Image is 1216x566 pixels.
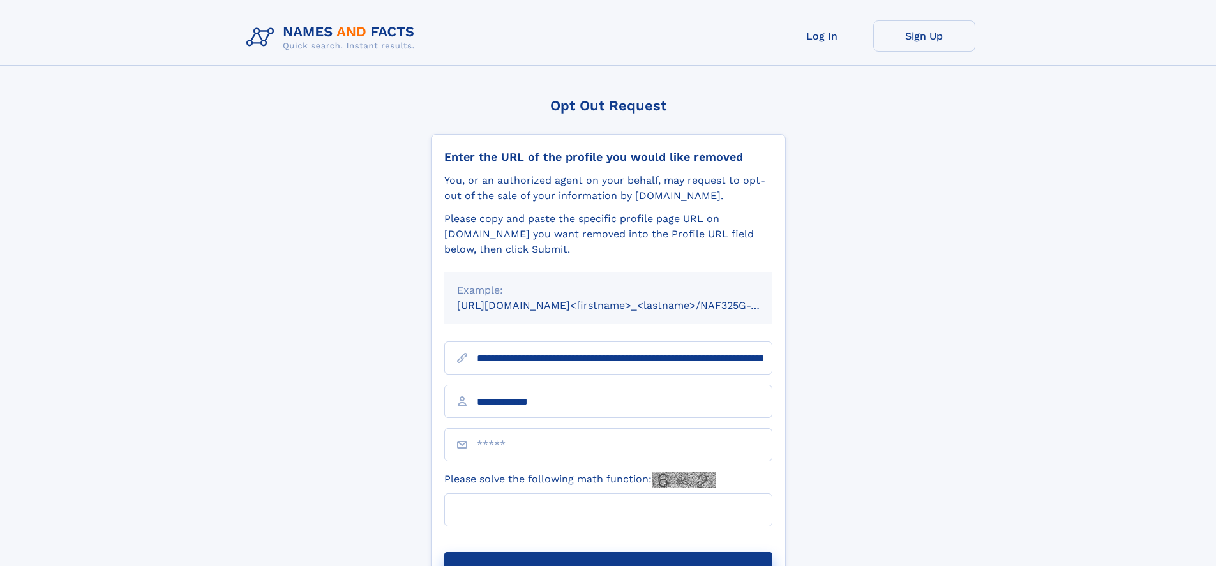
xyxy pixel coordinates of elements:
a: Log In [771,20,873,52]
div: Please copy and paste the specific profile page URL on [DOMAIN_NAME] you want removed into the Pr... [444,211,772,257]
div: You, or an authorized agent on your behalf, may request to opt-out of the sale of your informatio... [444,173,772,204]
div: Opt Out Request [431,98,786,114]
a: Sign Up [873,20,975,52]
div: Enter the URL of the profile you would like removed [444,150,772,164]
label: Please solve the following math function: [444,472,716,488]
div: Example: [457,283,760,298]
small: [URL][DOMAIN_NAME]<firstname>_<lastname>/NAF325G-xxxxxxxx [457,299,797,311]
img: Logo Names and Facts [241,20,425,55]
